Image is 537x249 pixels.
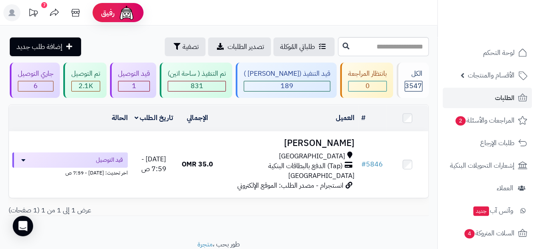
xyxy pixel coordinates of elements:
[361,159,383,169] a: #5846
[112,113,128,123] a: الحالة
[405,81,422,91] span: 3547
[182,159,213,169] span: 35.0 OMR
[455,114,515,126] span: المراجعات والأسئلة
[279,152,345,161] span: [GEOGRAPHIC_DATA]
[234,63,338,98] a: قيد التنفيذ ([PERSON_NAME] ) 189
[361,159,366,169] span: #
[96,156,123,164] span: قيد التوصيل
[443,43,532,63] a: لوحة التحكم
[349,81,386,91] div: 0
[191,81,203,91] span: 831
[187,113,208,123] a: الإجمالي
[479,22,529,40] img: logo-2.png
[228,42,264,52] span: تصدير الطلبات
[79,81,93,91] span: 2.1K
[222,138,354,148] h3: [PERSON_NAME]
[468,69,515,81] span: الأقسام والمنتجات
[18,69,53,79] div: جاري التوصيل
[165,37,205,56] button: تصفية
[472,205,513,217] span: وآتس آب
[338,63,395,98] a: بانتظار المراجعة 0
[118,4,135,21] img: ai-face.png
[273,37,335,56] a: طلباتي المُوكلة
[118,81,149,91] div: 1
[443,110,532,131] a: المراجعات والأسئلة2
[288,171,354,181] span: [GEOGRAPHIC_DATA]
[8,63,62,98] a: جاري التوصيل 6
[208,37,271,56] a: تصدير الطلبات
[118,69,150,79] div: قيد التوصيل
[12,168,128,177] div: اخر تحديث: [DATE] - 7:59 ص
[464,229,475,238] span: 4
[405,69,422,79] div: الكل
[141,154,166,174] span: [DATE] - 7:59 ص
[336,113,354,123] a: العميل
[268,161,343,171] span: (Tap) الدفع بالبطاقات البنكية
[2,206,219,215] div: عرض 1 إلى 1 من 1 (1 صفحات)
[495,92,515,104] span: الطلبات
[17,42,62,52] span: إضافة طلب جديد
[18,81,53,91] div: 6
[443,200,532,221] a: وآتس آبجديد
[62,63,108,98] a: تم التوصيل 2.1K
[34,81,38,91] span: 6
[361,113,365,123] a: #
[168,81,225,91] div: 831
[455,116,466,126] span: 2
[281,81,293,91] span: 189
[72,81,100,91] div: 2071
[244,81,330,91] div: 189
[244,69,330,79] div: قيد التنفيذ ([PERSON_NAME] )
[443,88,532,108] a: الطلبات
[473,206,489,216] span: جديد
[443,178,532,198] a: العملاء
[464,227,515,239] span: السلات المتروكة
[450,160,515,172] span: إشعارات التحويلات البنكية
[443,223,532,243] a: السلات المتروكة4
[483,47,515,59] span: لوحة التحكم
[22,4,44,23] a: تحديثات المنصة
[365,81,370,91] span: 0
[158,63,234,98] a: تم التنفيذ ( ساحة اتين) 831
[480,137,515,149] span: طلبات الإرجاع
[443,155,532,176] a: إشعارات التحويلات البنكية
[71,69,100,79] div: تم التوصيل
[101,8,115,18] span: رفيق
[183,42,199,52] span: تصفية
[168,69,226,79] div: تم التنفيذ ( ساحة اتين)
[10,37,81,56] a: إضافة طلب جديد
[237,180,343,191] span: انستجرام - مصدر الطلب: الموقع الإلكتروني
[348,69,387,79] div: بانتظار المراجعة
[443,133,532,153] a: طلبات الإرجاع
[41,2,47,8] div: 7
[108,63,158,98] a: قيد التوصيل 1
[135,113,173,123] a: تاريخ الطلب
[497,182,513,194] span: العملاء
[13,216,33,236] div: Open Intercom Messenger
[395,63,430,98] a: الكل3547
[132,81,136,91] span: 1
[280,42,315,52] span: طلباتي المُوكلة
